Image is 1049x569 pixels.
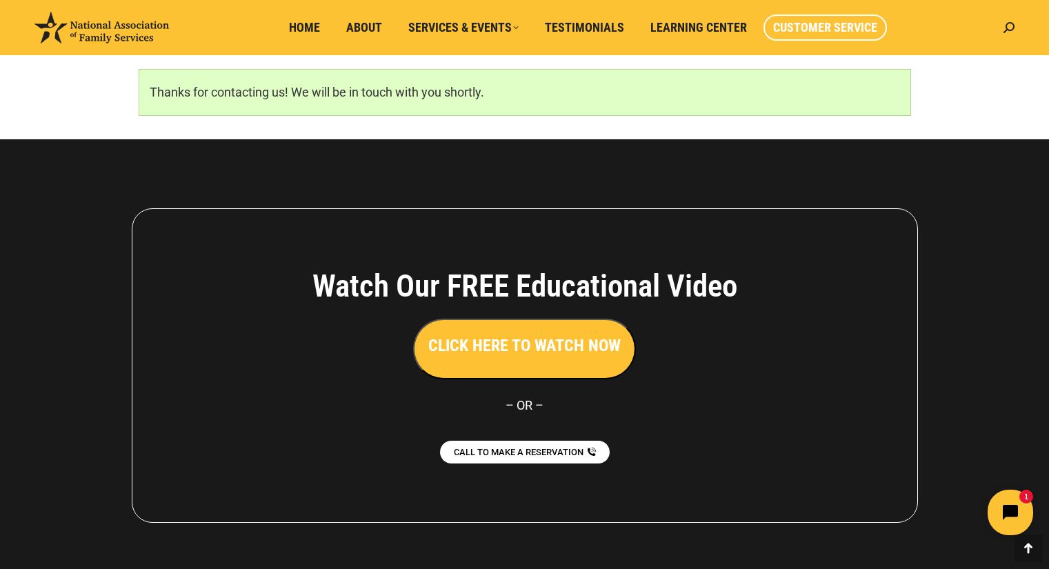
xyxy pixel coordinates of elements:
[773,20,877,35] span: Customer Service
[289,20,320,35] span: Home
[279,14,330,41] a: Home
[236,268,814,305] h4: Watch Our FREE Educational Video
[337,14,392,41] a: About
[34,12,169,43] img: National Association of Family Services
[506,398,543,412] span: – OR –
[150,80,900,105] p: Thanks for contacting us! We will be in touch with you shortly.
[454,448,583,457] span: CALL TO MAKE A RESERVATION
[440,441,610,463] a: CALL TO MAKE A RESERVATION
[428,334,621,357] h3: CLICK HERE TO WATCH NOW
[806,480,1043,545] iframe: Tidio Chat
[641,14,757,41] a: Learning Center
[545,20,624,35] span: Testimonials
[408,20,519,35] span: Services & Events
[413,339,636,354] a: CLICK HERE TO WATCH NOW
[763,14,887,41] a: Customer Service
[650,20,747,35] span: Learning Center
[346,20,382,35] span: About
[535,14,634,41] a: Testimonials
[413,319,636,379] button: CLICK HERE TO WATCH NOW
